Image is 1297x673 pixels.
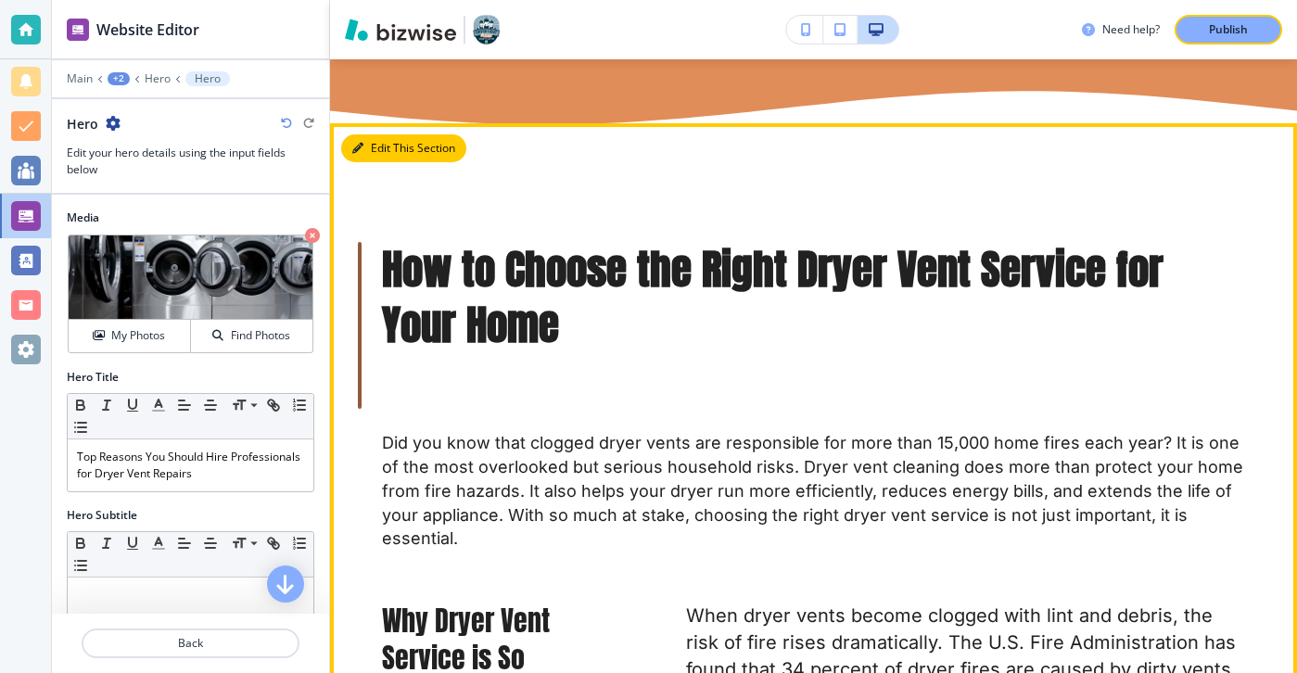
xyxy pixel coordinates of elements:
[473,15,500,44] img: Your Logo
[82,629,299,658] button: Back
[195,72,221,85] p: Hero
[67,507,137,524] h2: Hero Subtitle
[83,635,298,652] p: Back
[341,134,466,162] button: Edit This Section
[67,369,119,386] h2: Hero Title
[67,145,314,178] h3: Edit your hero details using the input fields below
[1175,15,1282,44] button: Publish
[382,237,1174,356] strong: How to Choose the Right Dryer Vent Service for Your Home
[67,72,93,85] button: Main
[1102,21,1160,38] h3: Need help?
[382,431,1245,552] p: Did you know that clogged dryer vents are responsible for more than 15,000 home fires each year? ...
[77,449,304,482] p: Top Reasons You Should Hire Professionals for Dryer Vent Repairs
[185,71,230,86] button: Hero
[67,234,314,354] div: My PhotosFind Photos
[345,19,456,41] img: Bizwise Logo
[67,210,314,226] h2: Media
[191,320,312,352] button: Find Photos
[96,19,199,41] h2: Website Editor
[67,19,89,41] img: editor icon
[69,320,191,352] button: My Photos
[67,114,98,133] h2: Hero
[145,72,171,85] button: Hero
[108,72,130,85] button: +2
[111,327,165,344] h4: My Photos
[1209,21,1248,38] p: Publish
[231,327,290,344] h4: Find Photos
